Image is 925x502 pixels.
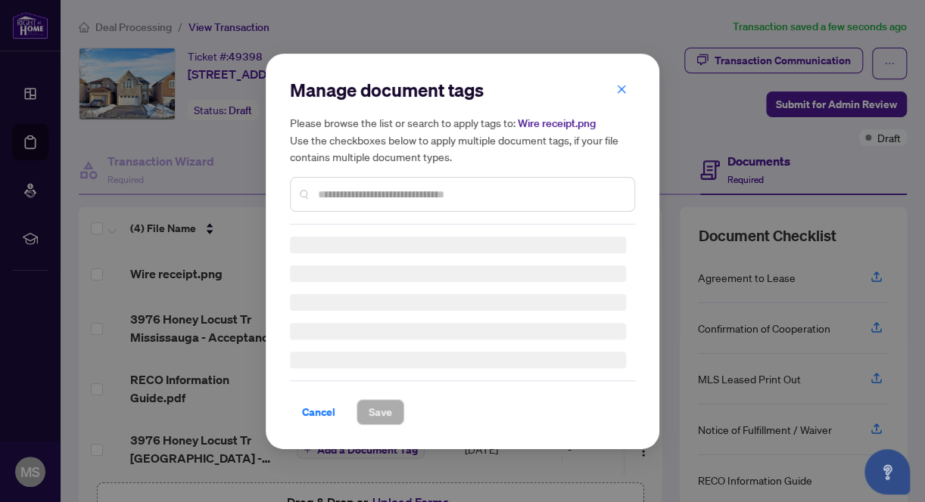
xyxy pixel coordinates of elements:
button: Cancel [290,399,347,425]
h2: Manage document tags [290,78,635,102]
button: Open asap [864,449,910,494]
span: Wire receipt.png [518,116,596,130]
span: close [616,83,627,94]
button: Save [357,399,404,425]
span: Cancel [302,400,335,424]
h5: Please browse the list or search to apply tags to: Use the checkboxes below to apply multiple doc... [290,114,635,165]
